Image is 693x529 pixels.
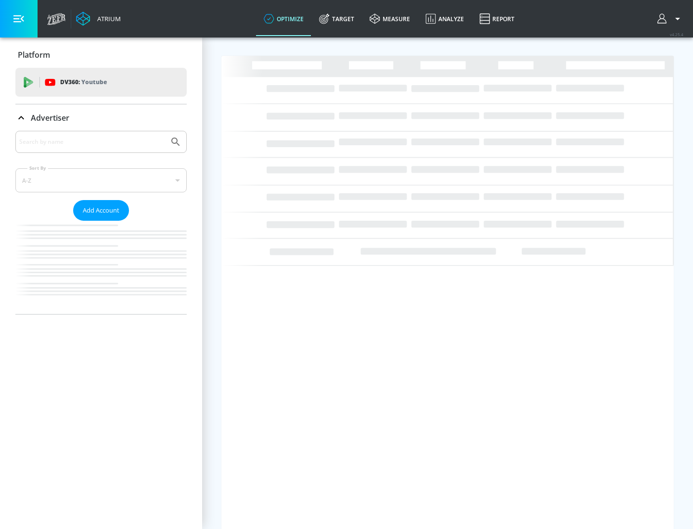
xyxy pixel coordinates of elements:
nav: list of Advertiser [15,221,187,314]
a: optimize [256,1,311,36]
a: measure [362,1,418,36]
p: Platform [18,50,50,60]
span: v 4.25.4 [670,32,683,37]
p: DV360: [60,77,107,88]
div: A-Z [15,168,187,192]
p: Youtube [81,77,107,87]
span: Add Account [83,205,119,216]
div: DV360: Youtube [15,68,187,97]
button: Add Account [73,200,129,221]
div: Atrium [93,14,121,23]
a: Analyze [418,1,472,36]
a: Report [472,1,522,36]
label: Sort By [27,165,48,171]
div: Advertiser [15,131,187,314]
input: Search by name [19,136,165,148]
p: Advertiser [31,113,69,123]
a: Target [311,1,362,36]
div: Advertiser [15,104,187,131]
div: Platform [15,41,187,68]
a: Atrium [76,12,121,26]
